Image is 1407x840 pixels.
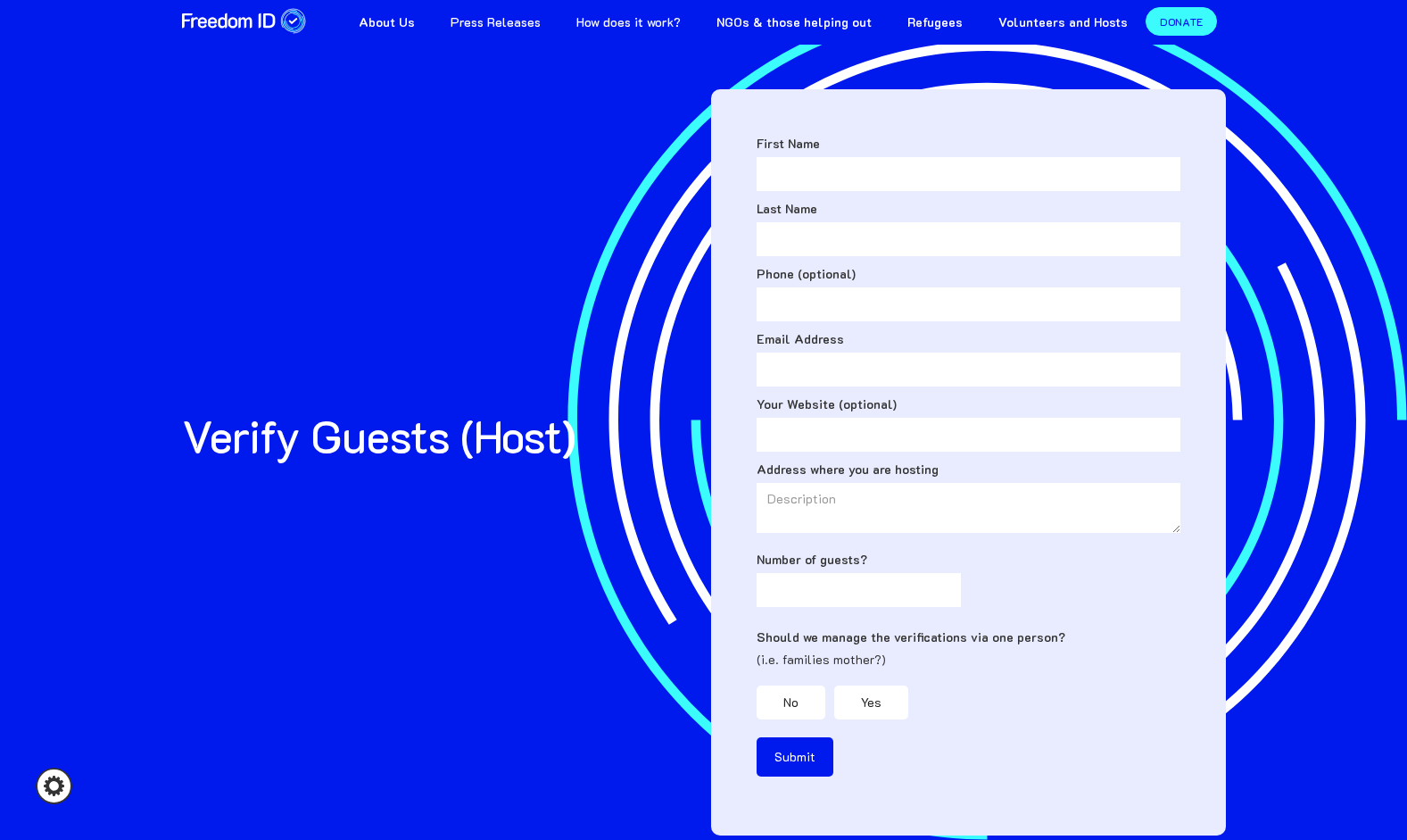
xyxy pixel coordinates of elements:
div: (i.e. families mother?) [757,651,1180,669]
strong: About Us [359,13,415,30]
label: Address where you are hosting [757,461,1180,478]
label: Last Name [757,200,1180,218]
label: Phone (optional) [757,265,1180,283]
div: Yes [861,694,881,711]
form: Verify Guests (Host) [757,135,1180,777]
strong: Refugees [907,13,963,30]
input: Submit [757,737,833,777]
div: No [783,694,799,711]
label: First Name [757,135,1180,153]
label: Should we manage the verifications via one person? [757,628,1180,646]
strong: NGOs & those helping out [716,13,872,30]
a: Cookie settings [36,768,72,804]
label: Email Address [757,330,1180,348]
label: Your Website (optional) [757,395,1180,413]
a: DONATE [1146,7,1217,36]
label: Number of guests? [757,551,962,569]
strong: Volunteers and Hosts [998,13,1128,30]
h1: Verify Guests (Host) [182,412,625,461]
